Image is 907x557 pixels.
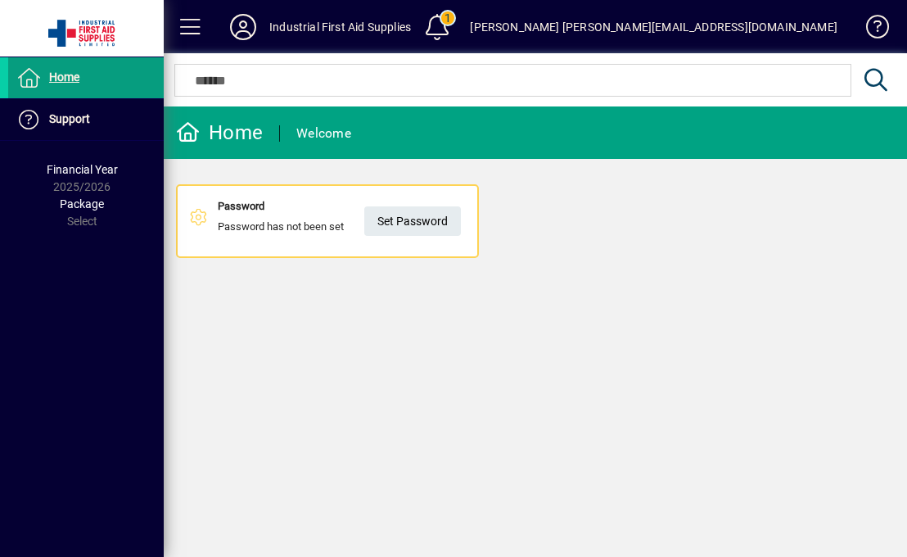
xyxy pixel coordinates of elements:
div: [PERSON_NAME] [PERSON_NAME][EMAIL_ADDRESS][DOMAIN_NAME] [470,14,837,40]
a: Set Password [364,206,461,236]
span: Set Password [377,208,448,235]
div: Password has not been set [218,198,344,244]
span: Support [49,112,90,125]
div: Home [176,120,263,146]
a: Knowledge Base [854,3,887,57]
span: Financial Year [47,163,118,176]
span: Package [60,197,104,211]
button: Profile [217,12,269,42]
div: Industrial First Aid Supplies [269,14,411,40]
div: Welcome [296,120,351,147]
div: Password [218,198,344,215]
a: Support [8,99,164,140]
span: Home [49,70,79,84]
